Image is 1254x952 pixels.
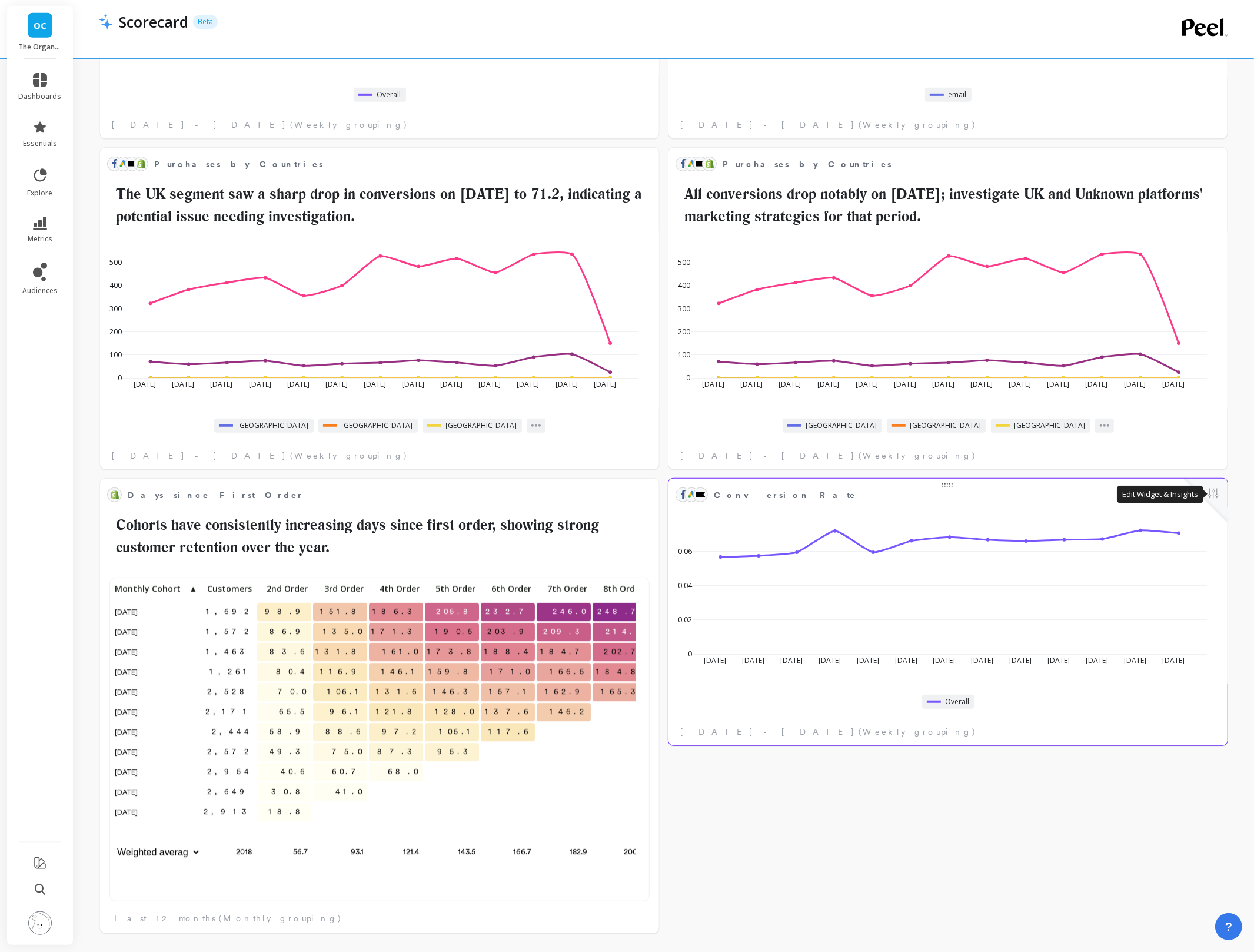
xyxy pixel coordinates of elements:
p: 5th Order [425,581,479,597]
span: (Weekly grouping) [859,450,976,462]
div: Toggle SortBy [257,581,312,601]
p: Beta [193,15,218,29]
p: Customers [201,581,255,597]
span: Purchases by Countries [154,156,614,173]
span: 8th Order [595,584,643,593]
span: 60.7 [330,763,367,781]
span: 186.3 [370,603,423,621]
span: ▲ [188,584,197,593]
p: 143.5 [425,843,479,861]
span: email [949,90,967,99]
h2: Cohorts have consistently increasing days since first order, showing strong customer retention ov... [107,514,652,558]
span: Days since First Order [128,487,614,503]
span: 87.3 [375,743,423,761]
span: 49.3 [267,743,311,761]
span: 83.6 [267,643,311,661]
span: [DATE] [112,603,141,621]
span: 2nd Order [260,584,308,593]
span: (Weekly grouping) [290,450,408,462]
span: 98.9 [262,603,311,621]
span: 146.2 [547,703,591,721]
span: 151.8 [318,603,367,621]
span: 2,649 [205,783,255,801]
div: Toggle SortBy [480,581,536,601]
span: 190.5 [433,623,479,641]
span: [GEOGRAPHIC_DATA] [1014,421,1086,430]
span: (Weekly grouping) [290,119,408,131]
span: [DATE] - [DATE] [680,726,855,738]
h2: All conversions drop notably on [DATE]; investigate UK and Unknown platforms' marketing strategie... [676,183,1220,227]
span: 7th Order [539,584,587,593]
img: profile picture [28,911,52,935]
span: 41.0 [333,783,367,801]
p: 166.7 [481,843,535,861]
span: [DATE] - [DATE] [112,450,287,462]
span: 97.2 [380,723,423,741]
div: Toggle SortBy [592,581,648,601]
span: Conversion Rate [714,489,856,502]
span: 5th Order [427,584,475,593]
p: 3rd Order [313,581,367,597]
button: ? [1215,913,1242,940]
span: (Weekly grouping) [859,119,976,131]
span: 165.3 [598,683,647,701]
span: 184.8 [594,663,647,681]
span: 18.8 [266,803,311,821]
p: 8th Order [593,581,647,597]
span: 96.1 [327,703,367,721]
span: (Weekly grouping) [859,726,976,738]
span: 2,171 [203,703,255,721]
span: 248.7 [595,603,647,621]
span: 146.1 [379,663,423,681]
span: [DATE] [112,743,141,761]
span: 117.6 [486,723,535,741]
p: 6th Order [481,581,535,597]
span: 146.3 [431,683,479,701]
span: ? [1225,918,1232,935]
div: Toggle SortBy [424,581,480,601]
span: Monthly Cohort [115,584,188,593]
span: [DATE] [112,623,141,641]
span: metrics [28,234,52,244]
span: dashboards [19,92,62,101]
span: [DATE] [112,763,141,781]
div: Toggle SortBy [201,581,257,601]
p: The Organic Protein Company [19,42,62,52]
span: Days since First Order [128,489,304,502]
span: audiences [22,286,58,296]
span: 75.0 [330,743,367,761]
span: 232.7 [483,603,535,621]
span: [GEOGRAPHIC_DATA] [910,421,982,430]
span: 2,954 [205,763,255,781]
span: 1,692 [204,603,255,621]
span: 3rd Order [315,584,364,593]
img: header icon [99,14,113,30]
p: Monthly Cohort [112,581,201,597]
span: 128.0 [433,703,479,721]
span: 88.6 [323,723,367,741]
span: [GEOGRAPHIC_DATA] [806,421,877,430]
span: 86.9 [267,623,311,641]
span: [DATE] [112,783,141,801]
span: 116.9 [318,663,367,681]
span: OC [34,19,46,32]
span: 202.7 [601,643,647,661]
span: 203.9 [485,623,535,641]
span: 80.4 [274,663,311,681]
span: 6th Order [483,584,531,593]
h2: The UK segment saw a sharp drop in conversions on [DATE] to 71.2, indicating a potential issue ne... [107,183,652,227]
span: 2,572 [205,743,255,761]
span: [DATE] - [DATE] [680,119,855,131]
span: 2,444 [209,723,255,741]
span: 2,528 [205,683,255,701]
div: Toggle SortBy [368,581,424,601]
span: Purchases by Countries [723,156,1183,173]
span: [DATE] - [DATE] [112,119,287,131]
span: Purchases by Countries [723,158,892,171]
span: 246.0 [550,603,591,621]
span: [DATE] [112,723,141,741]
span: 188.4 [482,643,535,661]
span: 2,913 [201,803,258,821]
span: 161.0 [380,643,423,661]
span: 106.1 [325,683,367,701]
